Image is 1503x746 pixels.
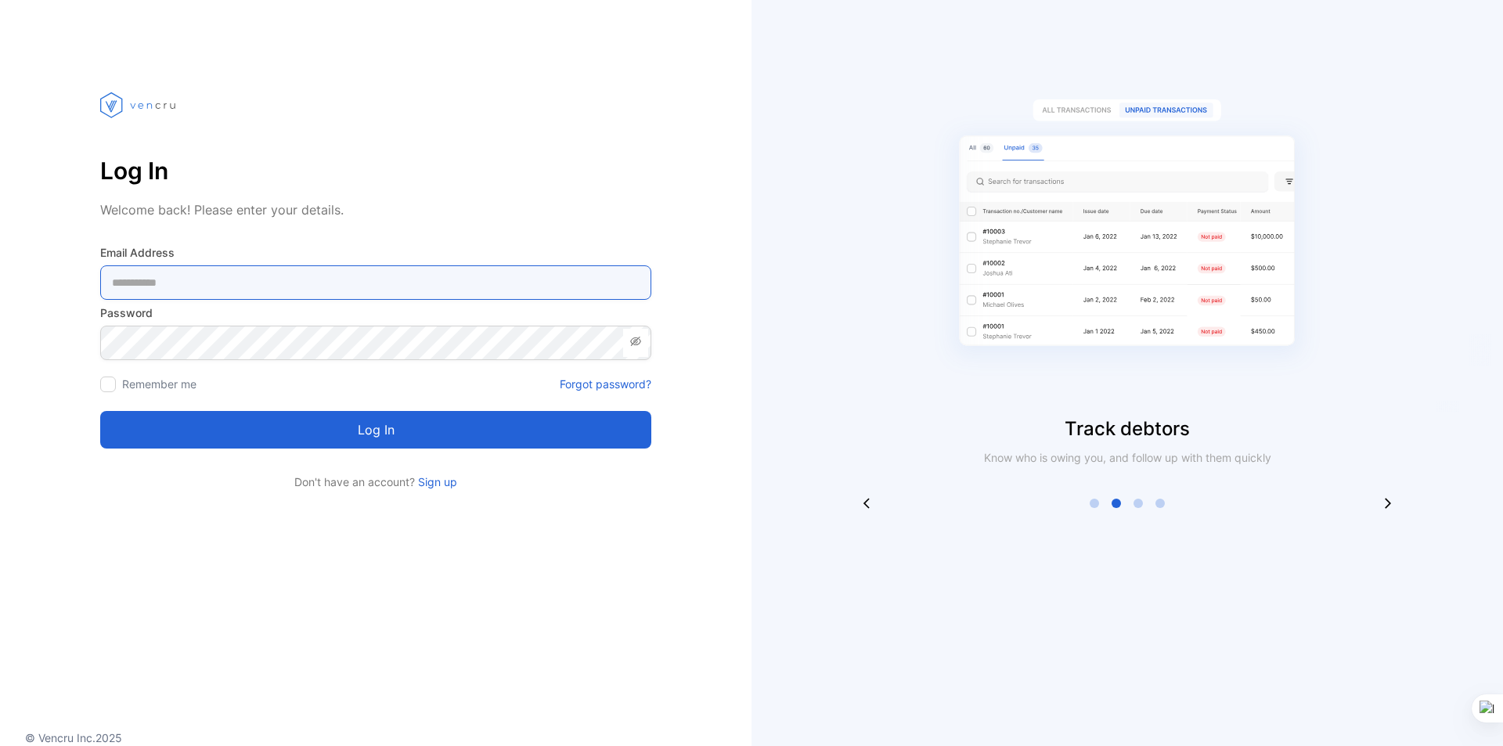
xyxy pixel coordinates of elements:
label: Password [100,305,651,321]
p: Welcome back! Please enter your details. [100,200,651,219]
a: Forgot password? [560,376,651,392]
p: Know who is owing you, and follow up with them quickly [977,449,1278,466]
button: Log in [100,411,651,449]
img: slider image [932,63,1323,415]
p: Track debtors [751,415,1503,443]
p: Don't have an account? [100,474,651,490]
label: Remember me [122,377,196,391]
p: Log In [100,152,651,189]
a: Sign up [415,475,457,488]
label: Email Address [100,244,651,261]
img: vencru logo [100,63,178,147]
